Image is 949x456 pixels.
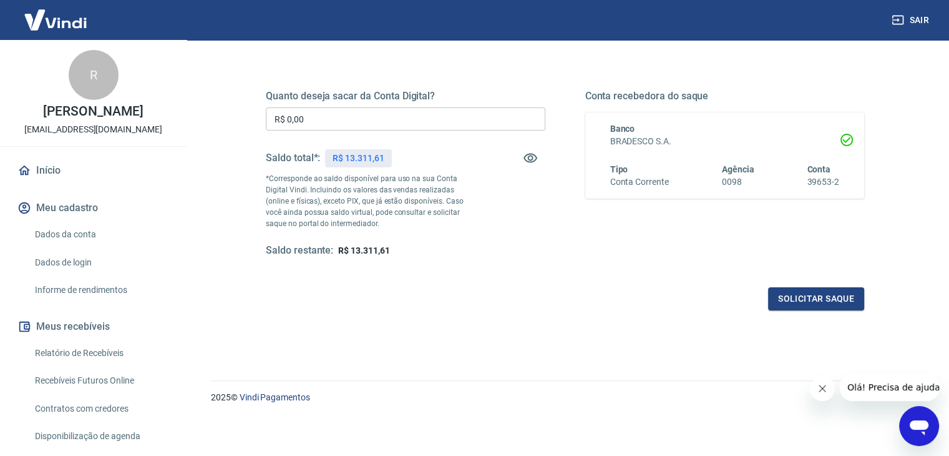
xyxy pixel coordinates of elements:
[266,244,333,257] h5: Saldo restante:
[585,90,865,102] h5: Conta recebedora do saque
[768,287,864,310] button: Solicitar saque
[610,164,628,174] span: Tipo
[30,277,172,303] a: Informe de rendimentos
[266,173,475,229] p: *Corresponde ao saldo disponível para uso na sua Conta Digital Vindi. Incluindo os valores das ve...
[899,406,939,446] iframe: Botão para abrir a janela de mensagens
[333,152,384,165] p: R$ 13.311,61
[30,222,172,247] a: Dados da conta
[69,50,119,100] div: R
[889,9,934,32] button: Sair
[15,1,96,39] img: Vindi
[30,340,172,366] a: Relatório de Recebíveis
[266,152,320,164] h5: Saldo total*:
[266,90,545,102] h5: Quanto deseja sacar da Conta Digital?
[30,368,172,394] a: Recebíveis Futuros Online
[15,157,172,184] a: Início
[7,9,105,19] span: Olá! Precisa de ajuda?
[807,164,830,174] span: Conta
[338,245,389,255] span: R$ 13.311,61
[807,176,839,189] h6: 39653-2
[15,313,172,340] button: Meus recebíveis
[610,124,635,134] span: Banco
[722,176,754,189] h6: 0098
[840,374,939,401] iframe: Mensagem da empresa
[610,176,669,189] h6: Conta Corrente
[610,135,840,148] h6: BRADESCO S.A.
[30,396,172,422] a: Contratos com credores
[722,164,754,174] span: Agência
[240,392,310,402] a: Vindi Pagamentos
[24,123,162,136] p: [EMAIL_ADDRESS][DOMAIN_NAME]
[30,250,172,275] a: Dados de login
[30,424,172,449] a: Disponibilização de agenda
[810,376,835,401] iframe: Fechar mensagem
[43,105,143,118] p: [PERSON_NAME]
[15,194,172,222] button: Meu cadastro
[211,391,919,404] p: 2025 ©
